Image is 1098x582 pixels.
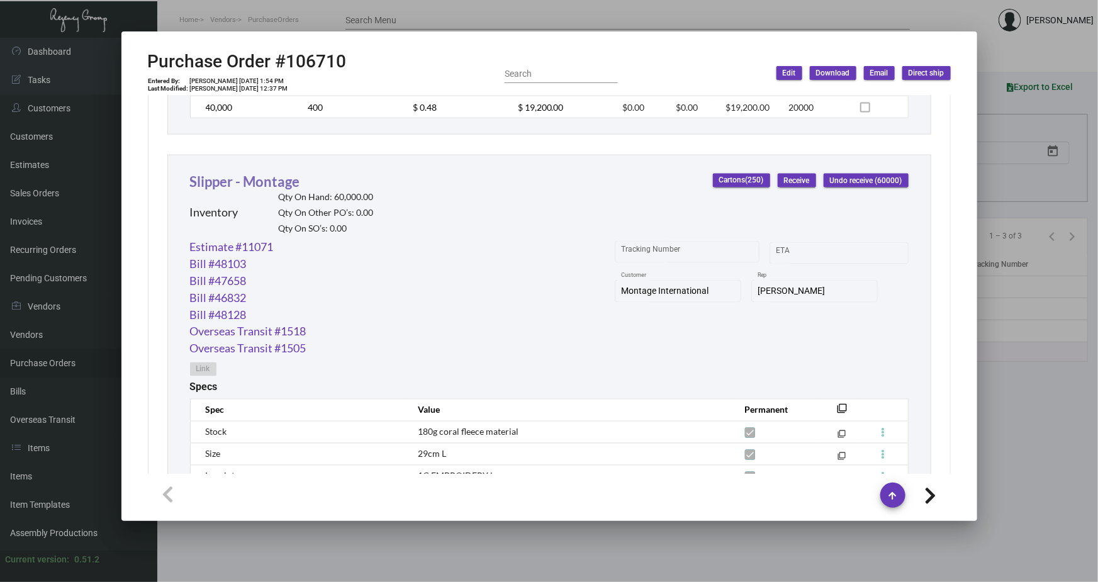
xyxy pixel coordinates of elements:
a: Estimate #11071 [190,238,274,255]
div: Current version: [5,553,69,566]
span: 1C EMBROIDERY logo [418,471,507,481]
mat-icon: filter_none [838,433,846,441]
span: $0.00 [623,102,645,113]
h2: Inventory [190,206,238,220]
button: Cartons(250) [713,174,770,187]
span: Undo receive (60000) [830,176,902,186]
h2: Specs [190,381,218,393]
a: Bill #47658 [190,272,247,289]
button: Edit [776,66,802,80]
th: Spec [190,399,405,421]
span: 180g coral fleece material [418,427,518,437]
button: Download [810,66,856,80]
a: Slipper - Montage [190,173,300,190]
mat-icon: filter_none [838,408,848,418]
span: 29cm L [418,449,446,459]
button: Undo receive (60000) [824,174,909,187]
div: 0.51.2 [74,553,99,566]
mat-icon: filter_none [838,455,846,463]
span: Cartons [719,175,764,186]
input: End date [826,248,886,258]
a: Overseas Transit #1505 [190,340,306,357]
button: Receive [778,174,816,187]
th: Permanent [732,399,819,421]
span: Download [816,68,850,79]
h2: Qty On SO’s: 0.00 [279,223,374,234]
th: Value [405,399,732,421]
span: Link [196,364,210,375]
button: Email [864,66,895,80]
input: Start date [776,248,815,258]
td: Entered By: [148,77,189,85]
span: Email [870,68,888,79]
span: $0.00 [676,102,698,113]
td: [PERSON_NAME] [DATE] 1:54 PM [189,77,289,85]
span: (250) [746,176,764,185]
td: Last Modified: [148,85,189,92]
span: Imprint [206,471,235,481]
h2: Purchase Order #106710 [148,51,347,72]
td: [PERSON_NAME] [DATE] 12:37 PM [189,85,289,92]
span: Size [206,449,221,459]
h2: Qty On Hand: 60,000.00 [279,192,374,203]
span: Stock [206,427,227,437]
span: Direct ship [909,68,944,79]
span: 20000 [788,102,814,113]
a: Bill #46832 [190,289,247,306]
span: Receive [784,176,810,186]
a: Overseas Transit #1518 [190,323,306,340]
h2: Qty On Other PO’s: 0.00 [279,208,374,218]
span: $19,200.00 [725,102,770,113]
a: Bill #48103 [190,255,247,272]
button: Direct ship [902,66,951,80]
a: Bill #48128 [190,306,247,323]
button: Link [190,362,216,376]
span: Edit [783,68,796,79]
